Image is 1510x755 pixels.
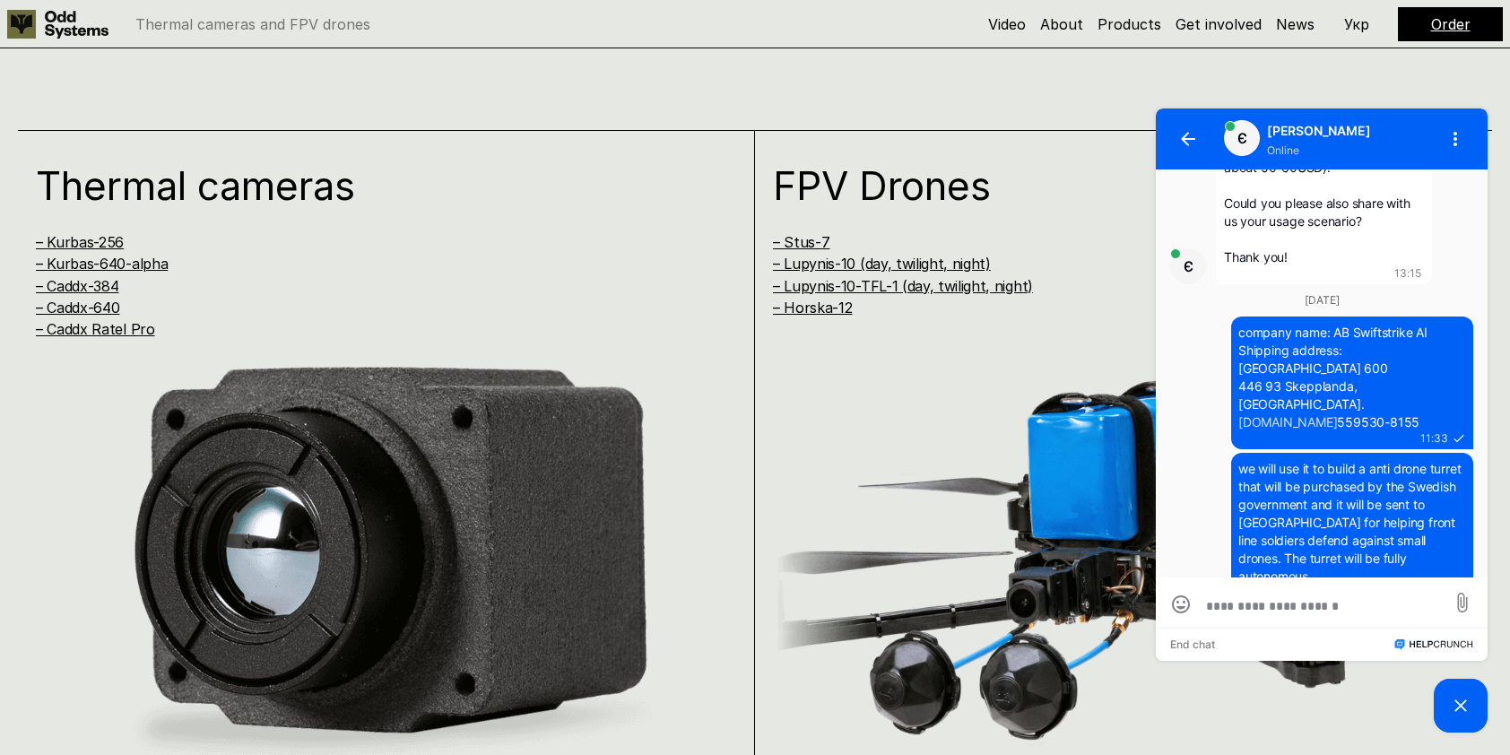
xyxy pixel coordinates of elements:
[135,17,370,31] p: Thermal cameras and FPV drones
[36,233,124,251] a: – Kurbas-256
[1176,15,1262,33] a: Get involved
[773,299,852,317] a: – Horska-12
[36,277,118,295] a: – Caddx-384
[36,255,168,273] a: – Kurbas-640-alpha
[1431,15,1471,33] a: Order
[1344,17,1369,31] p: Укр
[773,255,991,273] a: – Lupynis-10 (day, twilight, night)
[1276,15,1315,33] a: News
[773,233,829,251] a: – Stus-7
[1151,104,1492,737] iframe: HelpCrunch
[1040,15,1083,33] a: About
[36,320,155,338] a: – Caddx Ratel Pro
[988,15,1026,33] a: Video
[36,166,695,205] h1: Thermal cameras
[36,299,119,317] a: – Caddx-640
[773,166,1432,205] h1: FPV Drones
[1098,15,1161,33] a: Products
[773,277,1033,295] a: – Lupynis-10-TFL-1 (day, twilight, night)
